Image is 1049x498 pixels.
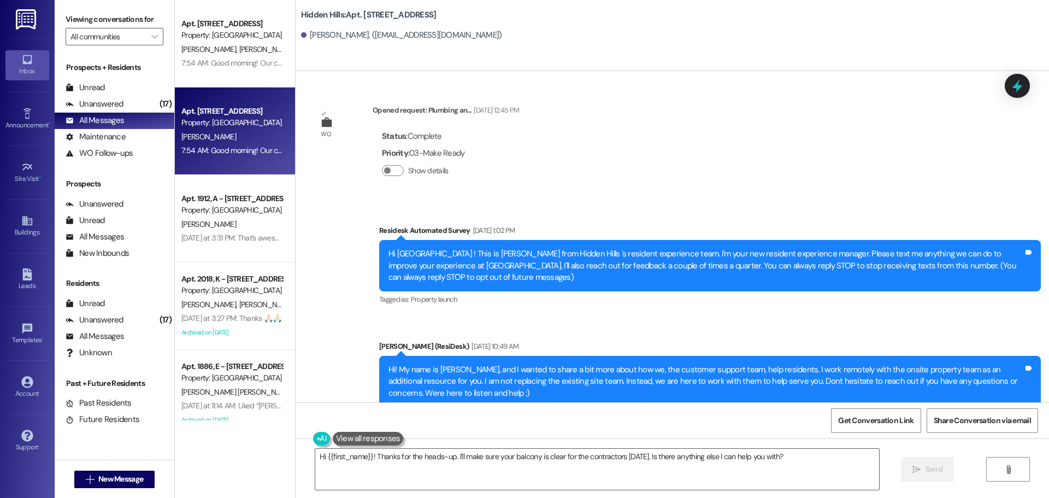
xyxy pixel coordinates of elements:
[181,18,282,30] div: Apt. [STREET_ADDRESS]
[66,314,123,326] div: Unanswered
[180,326,284,339] div: Archived on [DATE]
[39,173,41,181] span: •
[181,145,777,155] div: 7:54 AM: Good morning! Our contractors will begin work on your balcony this morning. Please make ...
[66,115,124,126] div: All Messages
[838,415,914,426] span: Get Conversation Link
[66,98,123,110] div: Unanswered
[86,475,94,484] i: 
[181,106,282,117] div: Apt. [STREET_ADDRESS]
[831,408,921,433] button: Get Conversation Link
[55,378,174,389] div: Past + Future Residents
[181,273,282,285] div: Apt. 2018, K - [STREET_ADDRESS]
[181,372,282,384] div: Property: [GEOGRAPHIC_DATA]
[98,473,143,485] span: New Message
[181,361,282,372] div: Apt. 1886, E - [STREET_ADDRESS]
[55,278,174,289] div: Residents
[181,313,281,323] div: [DATE] at 3:27 PM: Thanks 🙏🏻🙏🏻
[181,300,239,309] span: [PERSON_NAME]
[901,457,954,482] button: Send
[181,233,815,243] div: [DATE] at 3:31 PM: That’s awesome to hear, [PERSON_NAME]! Thank you! If you don’t mind, would you...
[5,50,49,80] a: Inbox
[66,11,163,28] label: Viewing conversations for
[180,413,284,427] div: Archived on [DATE]
[1004,465,1012,474] i: 
[379,291,1041,307] div: Tagged as:
[181,401,818,411] div: [DATE] at 11:14 AM: Liked “[PERSON_NAME] ([GEOGRAPHIC_DATA]): Hi, [PERSON_NAME]! I have put in a ...
[55,178,174,190] div: Prospects
[181,117,282,128] div: Property: [GEOGRAPHIC_DATA]
[70,28,146,45] input: All communities
[5,319,49,349] a: Templates •
[379,225,1041,240] div: Residesk Automated Survey
[5,158,49,188] a: Site Visit •
[66,215,105,226] div: Unread
[382,145,465,162] div: : 03-Make Ready
[181,193,282,204] div: Apt. 1912, A - [STREET_ADDRESS]
[16,9,38,30] img: ResiDesk Logo
[373,104,520,120] div: Opened request: Plumbing an...
[181,30,282,41] div: Property: [GEOGRAPHIC_DATA]
[66,414,139,425] div: Future Residents
[301,9,437,21] b: Hidden Hills: Apt. [STREET_ADDRESS]
[66,347,112,359] div: Unknown
[66,148,133,159] div: WO Follow-ups
[411,295,457,304] span: Property launch
[181,44,239,54] span: [PERSON_NAME]
[239,300,293,309] span: [PERSON_NAME]
[408,165,449,177] label: Show details
[157,96,174,113] div: (17)
[157,312,174,329] div: (17)
[470,225,515,236] div: [DATE] 1:02 PM
[315,449,879,490] textarea: Hi {{first_name}}! Thanks for the heads-up. I'll make sure your balcony is clear for the contract...
[469,341,518,352] div: [DATE] 10:49 AM
[74,471,155,488] button: New Message
[5,426,49,456] a: Support
[181,132,236,142] span: [PERSON_NAME]
[66,131,126,143] div: Maintenance
[55,62,174,73] div: Prospects + Residents
[934,415,1031,426] span: Share Conversation via email
[379,341,1041,356] div: [PERSON_NAME] (ResiDesk)
[388,364,1023,399] div: Hi! My name is [PERSON_NAME], and I wanted to share a bit more about how we, the customer support...
[66,231,124,243] div: All Messages
[382,131,406,142] b: Status
[181,387,292,397] span: [PERSON_NAME] [PERSON_NAME]
[382,148,408,159] b: Priority
[151,32,157,41] i: 
[927,408,1038,433] button: Share Conversation via email
[66,82,105,93] div: Unread
[49,120,50,127] span: •
[5,265,49,295] a: Leads
[66,198,123,210] div: Unanswered
[66,397,132,409] div: Past Residents
[66,248,129,259] div: New Inbounds
[181,204,282,216] div: Property: [GEOGRAPHIC_DATA]
[5,212,49,241] a: Buildings
[181,58,777,68] div: 7:54 AM: Good morning! Our contractors will begin work on your balcony this morning. Please make ...
[471,104,519,116] div: [DATE] 12:45 PM
[388,248,1023,283] div: Hi [GEOGRAPHIC_DATA] ! This is [PERSON_NAME] from Hidden Hills 's resident experience team. I'm y...
[382,128,465,145] div: : Complete
[912,465,921,474] i: 
[181,285,282,296] div: Property: [GEOGRAPHIC_DATA]
[5,373,49,402] a: Account
[66,331,124,342] div: All Messages
[239,44,293,54] span: [PERSON_NAME]
[181,219,236,229] span: [PERSON_NAME]
[926,464,942,475] span: Send
[42,335,44,342] span: •
[66,298,105,309] div: Unread
[321,128,331,140] div: WO
[301,30,502,41] div: [PERSON_NAME]. ([EMAIL_ADDRESS][DOMAIN_NAME])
